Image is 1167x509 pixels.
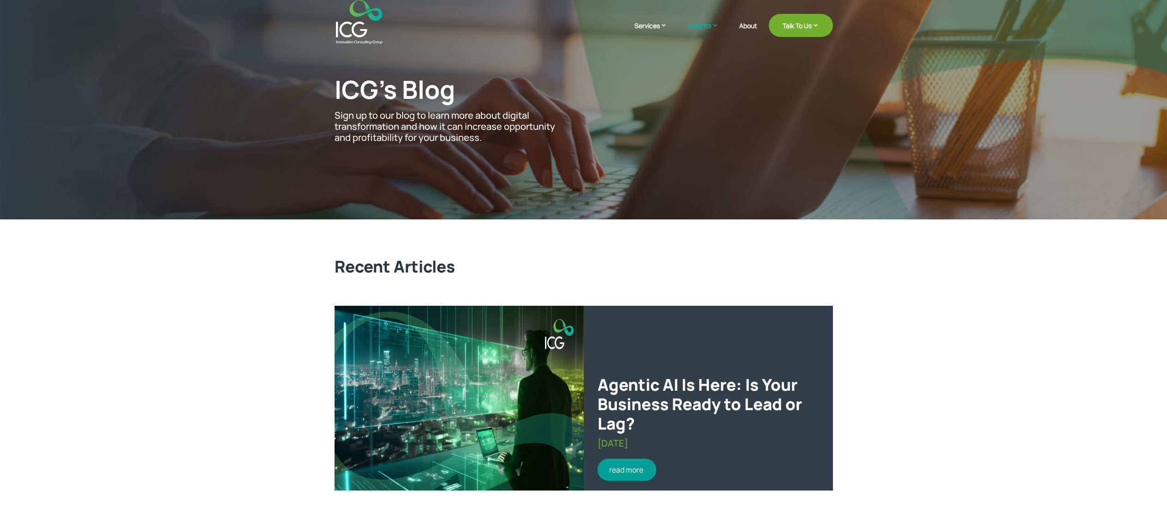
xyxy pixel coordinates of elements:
h1: ICG’s Blog [335,74,570,109]
img: Agentic AI Is Here: Is Your Business Ready to Lead or Lag? [335,306,584,491]
h2: Recent Articles [335,257,833,281]
a: read more [598,459,657,481]
a: About [739,22,757,44]
a: Talk To Us [769,14,833,37]
a: Services [634,21,676,44]
a: Agentic AI Is Here: Is Your Business Ready to Lead or Lag? [598,374,802,435]
span: [DATE] [598,437,628,449]
p: Sign up to our blog to learn more about digital transformation and how it can increase opportunit... [335,110,570,143]
a: Insights [688,21,728,44]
